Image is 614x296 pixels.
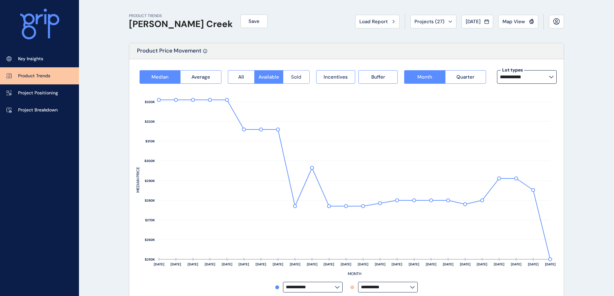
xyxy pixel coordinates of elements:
button: Buffer [358,70,398,84]
button: Quarter [445,70,486,84]
span: Available [258,74,279,80]
text: [DATE] [205,262,215,266]
text: MEDIAN PRICE [135,167,141,193]
p: Key Insights [18,56,43,62]
text: [DATE] [392,262,402,266]
button: Average [180,70,221,84]
text: [DATE] [511,262,521,266]
text: [DATE] [426,262,436,266]
span: Quarter [456,74,474,80]
label: Lot types [501,67,524,73]
p: Project Breakdown [18,107,58,113]
span: Sold [291,74,301,80]
button: All [228,70,254,84]
text: $260K [145,238,155,242]
text: $270K [145,218,155,222]
span: Incentives [324,74,348,80]
button: Month [404,70,445,84]
text: [DATE] [273,262,283,266]
span: Average [191,74,210,80]
button: Load Report [355,15,400,28]
text: [DATE] [171,262,181,266]
button: Save [240,14,268,28]
span: Buffer [371,74,385,80]
span: Median [151,74,169,80]
text: [DATE] [256,262,266,266]
span: Load Report [359,18,388,25]
text: $320K [145,119,155,124]
button: Map View [498,15,538,28]
p: Project Positioning [18,90,58,96]
h1: [PERSON_NAME] Creek [129,19,233,30]
text: $290K [145,179,155,183]
span: Projects ( 27 ) [414,18,444,25]
button: Projects (27) [410,15,456,28]
span: [DATE] [466,18,481,25]
text: $250K [145,257,155,262]
text: $300K [144,159,155,163]
button: Incentives [316,70,356,84]
text: [DATE] [222,262,232,266]
button: Median [140,70,180,84]
text: [DATE] [307,262,317,266]
text: [DATE] [443,262,453,266]
p: Product Trends [18,73,50,79]
text: $330K [145,100,155,104]
text: [DATE] [290,262,300,266]
text: $310K [145,139,155,143]
text: [DATE] [545,262,556,266]
p: Product Price Movement [137,47,201,59]
button: [DATE] [462,15,493,28]
text: [DATE] [460,262,471,266]
text: MONTH [348,271,361,276]
text: [DATE] [494,262,504,266]
text: [DATE] [477,262,487,266]
button: Sold [283,70,310,84]
text: [DATE] [528,262,539,266]
span: All [238,74,244,80]
text: [DATE] [324,262,334,266]
p: PRODUCT TRENDS [129,13,233,19]
text: [DATE] [154,262,164,266]
text: [DATE] [358,262,368,266]
text: $280K [145,198,155,203]
span: Map View [502,18,525,25]
button: Available [254,70,283,84]
span: Save [249,18,259,24]
text: [DATE] [239,262,249,266]
span: Month [417,74,432,80]
text: [DATE] [375,262,385,266]
text: [DATE] [188,262,198,266]
text: [DATE] [409,262,419,266]
text: [DATE] [341,262,351,266]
